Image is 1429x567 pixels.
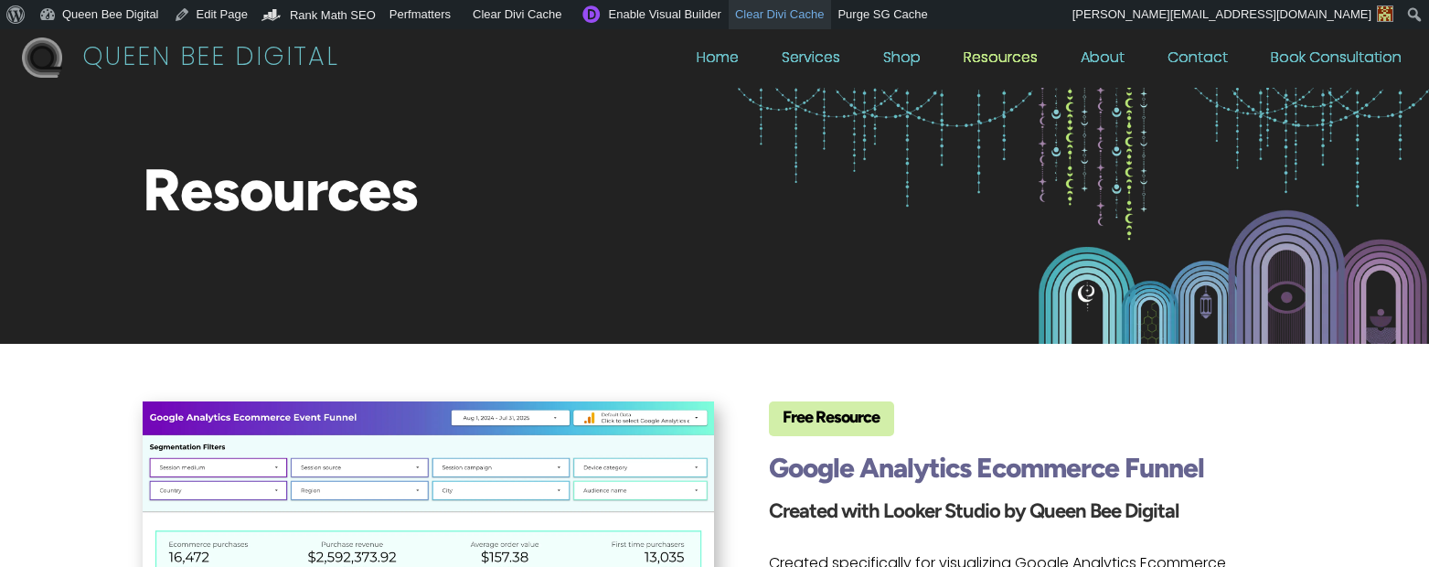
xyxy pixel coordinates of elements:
[1081,52,1125,72] a: About
[883,52,921,72] a: Shop
[22,37,62,78] img: QBD Logo
[697,52,739,72] a: Home
[783,415,894,433] h4: Free Resource
[964,52,1038,72] a: Resources
[769,455,1285,497] h2: Google Analytics Ecommerce Funnel
[769,501,1285,534] h3: Created with Looker Studio by Queen Bee Digital
[1271,52,1402,72] a: Book Consultation
[290,8,376,22] span: Rank Math SEO
[82,47,339,71] p: QUEEN BEE DIGITAL
[1168,52,1228,72] a: Contact
[735,7,825,21] span: Clear Divi Cache
[143,161,1285,241] h1: Resources
[782,52,840,72] a: Services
